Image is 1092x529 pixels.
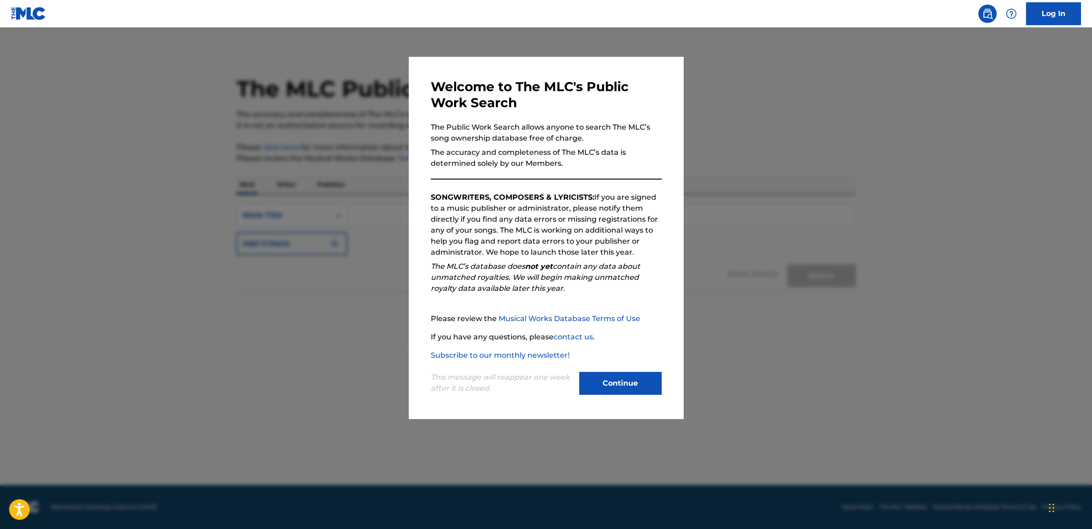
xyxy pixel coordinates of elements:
[1006,8,1017,19] img: help
[431,79,662,111] h3: Welcome to The MLC's Public Work Search
[982,8,993,19] img: search
[554,333,593,341] a: contact us
[431,372,574,394] p: This message will reappear one week after it is closed.
[431,262,640,293] em: The MLC’s database does contain any data about unmatched royalties. We will begin making unmatche...
[431,147,662,169] p: The accuracy and completeness of The MLC’s data is determined solely by our Members.
[1002,5,1021,23] div: Help
[431,332,662,343] p: If you have any questions, please .
[431,122,662,144] p: The Public Work Search allows anyone to search The MLC’s song ownership database free of charge.
[431,192,662,258] p: If you are signed to a music publisher or administrator, please notify them directly if you find ...
[431,313,662,324] p: Please review the
[11,7,46,20] img: MLC Logo
[579,372,662,395] button: Continue
[431,193,594,202] strong: SONGWRITERS, COMPOSERS & LYRICISTS:
[525,262,553,271] strong: not yet
[1026,2,1081,25] a: Log In
[1049,494,1054,522] div: Drag
[499,314,640,323] a: Musical Works Database Terms of Use
[1046,485,1092,529] iframe: Chat Widget
[431,351,570,360] a: Subscribe to our monthly newsletter!
[978,5,997,23] a: Public Search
